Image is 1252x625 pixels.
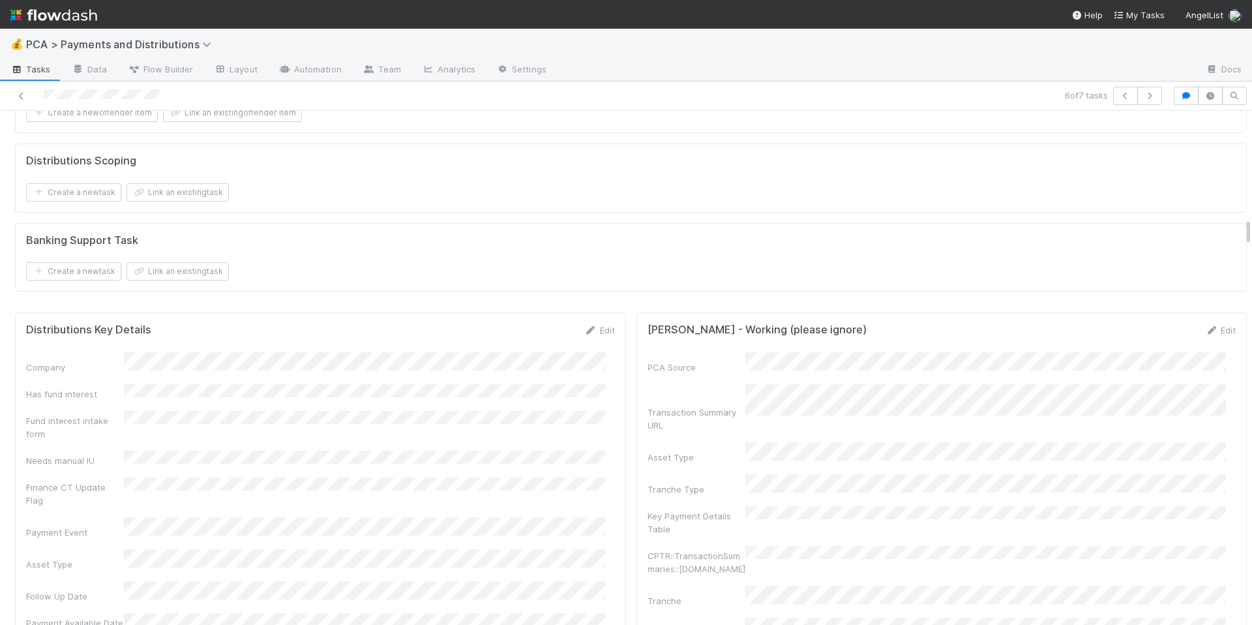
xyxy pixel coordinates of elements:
div: Tranche [648,594,745,607]
a: My Tasks [1113,8,1165,22]
button: Create a newtask [26,183,121,202]
a: Layout [203,60,268,81]
a: Docs [1195,60,1252,81]
h5: Banking Support Task [26,234,138,247]
a: Analytics [411,60,486,81]
a: Flow Builder [117,60,203,81]
div: Transaction Summary URL [648,406,745,432]
div: Payment Event [26,526,124,539]
a: Edit [1205,325,1236,335]
button: Create a newoffender item [26,104,158,122]
span: 💰 [10,38,23,50]
div: Fund interest intake form [26,414,124,440]
div: Asset Type [26,558,124,571]
button: Link an existingtask [127,183,229,202]
div: Key Payment Details Table [648,510,745,536]
span: My Tasks [1113,10,1165,20]
div: Asset Type [648,451,745,464]
div: Company [26,361,124,374]
span: Flow Builder [128,63,193,76]
div: PCA Source [648,361,745,374]
div: CPTR::TransactionSummaries::[DOMAIN_NAME] [648,549,745,575]
span: Tasks [10,63,51,76]
button: Link an existingtask [127,262,229,281]
span: PCA > Payments and Distributions [26,38,218,51]
button: Link an existingoffender item [163,104,302,122]
span: AngelList [1185,10,1223,20]
h5: Distributions Key Details [26,324,151,337]
button: Create a newtask [26,262,121,281]
div: Needs manual IU [26,454,124,467]
span: 6 of 7 tasks [1065,89,1108,102]
a: Team [352,60,411,81]
div: Tranche Type [648,483,745,496]
div: Finance CT Update Flag [26,481,124,507]
div: Follow Up Date [26,590,124,603]
a: Data [61,60,117,81]
h5: [PERSON_NAME] - Working (please ignore) [648,324,867,337]
img: avatar_a2d05fec-0a57-4266-8476-74cda3464b0e.png [1229,9,1242,22]
img: logo-inverted-e16ddd16eac7371096b0.svg [10,4,97,26]
a: Settings [486,60,557,81]
a: Edit [584,325,615,335]
div: Has fund interest [26,388,124,401]
div: Help [1071,8,1103,22]
a: Automation [268,60,352,81]
h5: Distributions Scoping [26,155,136,168]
